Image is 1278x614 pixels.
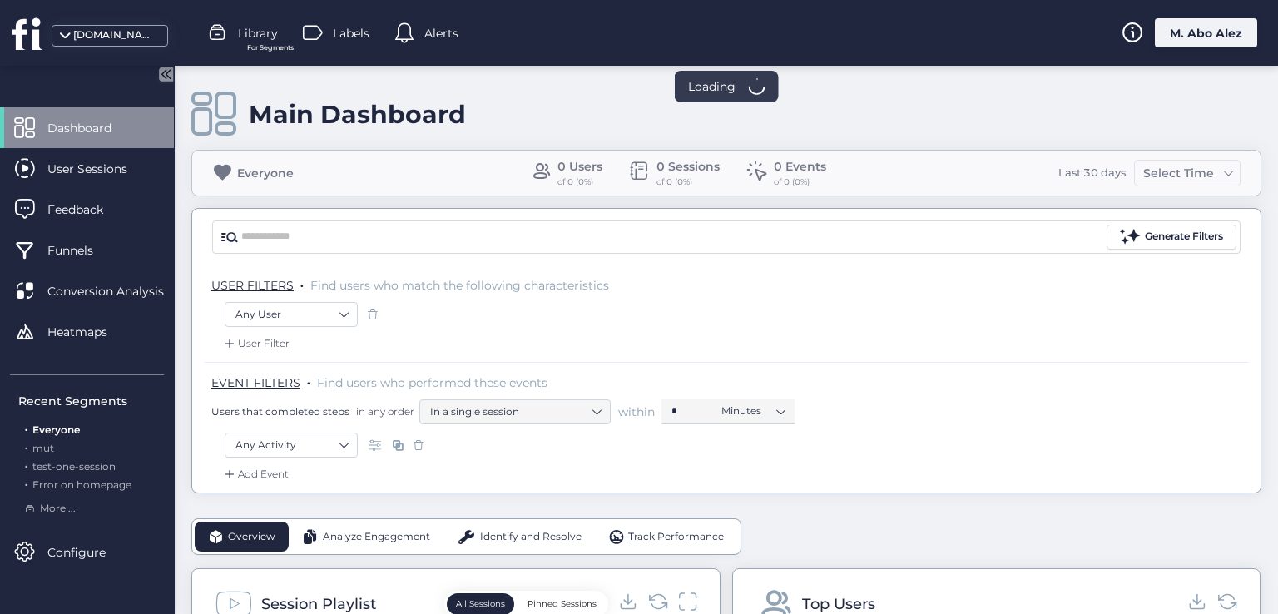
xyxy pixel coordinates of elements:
[300,275,304,291] span: .
[47,543,131,562] span: Configure
[47,323,132,341] span: Heatmaps
[221,335,290,352] div: User Filter
[18,392,164,410] div: Recent Segments
[47,282,189,300] span: Conversion Analysis
[317,375,547,390] span: Find users who performed these events
[73,27,156,43] div: [DOMAIN_NAME]
[688,77,736,96] span: Loading
[47,119,136,137] span: Dashboard
[211,278,294,293] span: USER FILTERS
[618,404,655,420] span: within
[40,501,76,517] span: More ...
[1145,229,1223,245] div: Generate Filters
[32,460,116,473] span: test-one-session
[480,529,582,545] span: Identify and Resolve
[25,475,27,491] span: .
[211,404,349,418] span: Users that completed steps
[235,302,347,327] nz-select-item: Any User
[25,438,27,454] span: .
[1155,18,1257,47] div: M. Abo Alez
[47,201,128,219] span: Feedback
[628,529,724,545] span: Track Performance
[247,42,294,53] span: For Segments
[221,466,289,483] div: Add Event
[47,160,152,178] span: User Sessions
[430,399,600,424] nz-select-item: In a single session
[424,24,458,42] span: Alerts
[310,278,609,293] span: Find users who match the following characteristics
[307,372,310,389] span: .
[47,241,118,260] span: Funnels
[211,375,300,390] span: EVENT FILTERS
[249,99,466,130] div: Main Dashboard
[32,478,131,491] span: Error on homepage
[32,423,80,436] span: Everyone
[1107,225,1236,250] button: Generate Filters
[32,442,54,454] span: mut
[323,529,430,545] span: Analyze Engagement
[353,404,414,418] span: in any order
[333,24,369,42] span: Labels
[235,433,347,458] nz-select-item: Any Activity
[721,399,785,423] nz-select-item: Minutes
[238,24,278,42] span: Library
[25,420,27,436] span: .
[228,529,275,545] span: Overview
[25,457,27,473] span: .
